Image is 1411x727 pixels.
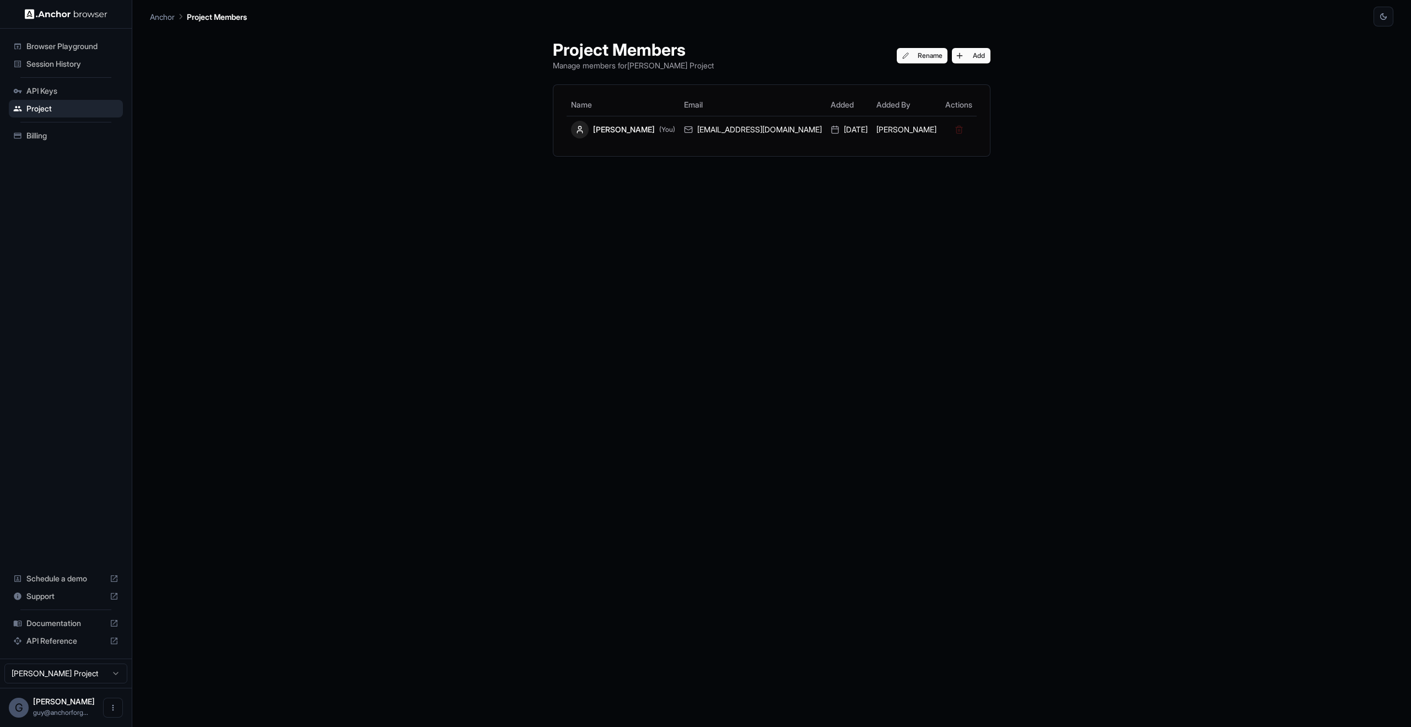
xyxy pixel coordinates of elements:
[26,130,119,141] span: Billing
[872,116,941,143] td: [PERSON_NAME]
[571,121,675,138] div: [PERSON_NAME]
[33,697,95,706] span: Guy Ben Simhon
[872,94,941,116] th: Added By
[26,41,119,52] span: Browser Playground
[9,587,123,605] div: Support
[9,38,123,55] div: Browser Playground
[680,94,826,116] th: Email
[26,618,105,629] span: Documentation
[9,614,123,632] div: Documentation
[103,698,123,718] button: Open menu
[9,127,123,145] div: Billing
[567,94,680,116] th: Name
[25,9,107,19] img: Anchor Logo
[26,573,105,584] span: Schedule a demo
[26,591,105,602] span: Support
[187,11,247,23] p: Project Members
[826,94,872,116] th: Added
[553,40,714,60] h1: Project Members
[941,94,977,116] th: Actions
[9,55,123,73] div: Session History
[831,124,868,135] div: [DATE]
[9,82,123,100] div: API Keys
[150,11,175,23] p: Anchor
[9,100,123,117] div: Project
[952,48,990,63] button: Add
[659,125,675,134] span: (You)
[26,58,119,70] span: Session History
[897,48,948,63] button: Rename
[26,85,119,97] span: API Keys
[684,124,822,135] div: [EMAIL_ADDRESS][DOMAIN_NAME]
[33,708,88,717] span: guy@anchorforge.io
[150,10,247,23] nav: breadcrumb
[9,632,123,650] div: API Reference
[26,635,105,646] span: API Reference
[26,103,119,114] span: Project
[553,60,714,71] p: Manage members for [PERSON_NAME] Project
[9,570,123,587] div: Schedule a demo
[9,698,29,718] div: G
